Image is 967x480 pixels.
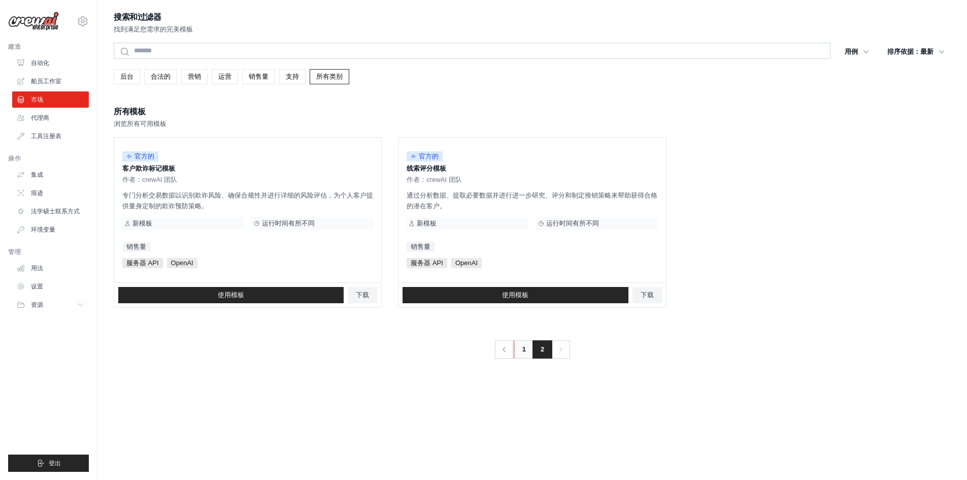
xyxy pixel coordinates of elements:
a: 使用模板 [118,287,344,303]
a: 船员工作室 [12,73,89,89]
font: 通过分析数据、提取必要数据并进行进一步研究、评分和制定推销策略来帮助获得合格的潜在客户。 [407,191,657,210]
font: 搜索和过滤器 [114,13,161,21]
a: 后台 [114,69,140,84]
font: 用例 [845,48,858,55]
font: 官方的 [419,152,439,160]
font: 营销 [188,73,201,80]
a: 销售量 [122,242,150,252]
button: 资源 [12,297,89,313]
font: 环境变量 [31,226,55,233]
a: 合法的 [144,69,177,84]
font: 集成 [31,171,43,178]
a: 销售量 [407,242,435,252]
a: 支持 [279,69,306,84]
font: 自动化 [31,59,49,67]
a: 1 [514,340,534,359]
a: 运营 [212,69,238,84]
font: 新模板 [417,219,437,227]
font: 2 [541,345,544,353]
font: 工具注册表 [31,133,61,140]
font: 运营 [218,73,231,80]
font: 下载 [356,291,369,299]
font: 销售量 [126,243,146,250]
font: 建造 [8,43,21,50]
button: 登出 [8,455,89,472]
nav: 分页 [494,340,570,359]
font: 使用模板 [502,291,528,299]
font: 下载 [641,291,654,299]
a: 市场 [12,91,89,108]
a: 工具注册表 [12,128,89,144]
a: 环境变量 [12,221,89,238]
font: 销售量 [411,243,430,250]
font: 作者：crewAI 团队 [122,176,177,183]
font: 浏览所有可用模板 [114,120,166,127]
a: 设置 [12,278,89,295]
font: 运行时间有所不同 [262,219,315,227]
font: 用法 [31,265,43,272]
font: 官方的 [135,152,154,160]
font: 销售量 [249,73,269,80]
font: 后台 [120,73,134,80]
font: 专门分析交易数据以识别欺诈风险、确保合规性并进行详细的风险评估，为个人客户提供量身定制的欺诈预防策略。 [122,191,373,210]
font: 法学硕士联系方式 [31,208,80,215]
a: 痕迹 [12,185,89,201]
font: 客户欺诈标记模板 [122,165,175,172]
font: 新模板 [132,219,152,227]
img: 标识 [8,12,59,31]
a: 集成 [12,167,89,183]
button: 用例 [839,43,875,61]
font: 使用模板 [218,291,244,299]
font: 支持 [286,73,299,80]
font: 排序依据：最新 [887,48,933,55]
font: 合法的 [151,73,171,80]
font: 操作 [8,155,21,162]
font: 市场 [31,96,43,103]
font: 找到满足您需求的完美模板 [114,25,193,33]
font: OpenAI [455,259,478,267]
a: 下载 [348,287,377,303]
font: 服务器 API [126,259,159,267]
font: 线索评分模板 [407,165,446,172]
font: OpenAI [171,259,193,267]
font: 代理商 [31,114,49,121]
font: 1 [522,345,526,353]
font: 服务器 API [411,259,443,267]
a: 下载 [632,287,662,303]
a: 销售量 [242,69,275,84]
font: 所有类别 [316,73,343,80]
a: 法学硕士联系方式 [12,203,89,219]
a: 用法 [12,260,89,276]
a: 所有类别 [310,69,349,84]
font: 所有模板 [114,107,145,116]
font: 运行时间有所不同 [546,219,599,227]
font: 资源 [31,301,43,308]
a: 代理商 [12,110,89,126]
button: 排序依据：最新 [881,43,951,61]
font: 登出 [49,460,61,467]
a: 自动化 [12,55,89,71]
a: 使用模板 [403,287,628,303]
a: 营销 [181,69,208,84]
font: 设置 [31,283,43,290]
font: 船员工作室 [31,78,61,85]
font: 痕迹 [31,189,43,197]
font: 管理 [8,248,21,255]
font: 作者：crewAI 团队 [407,176,461,183]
